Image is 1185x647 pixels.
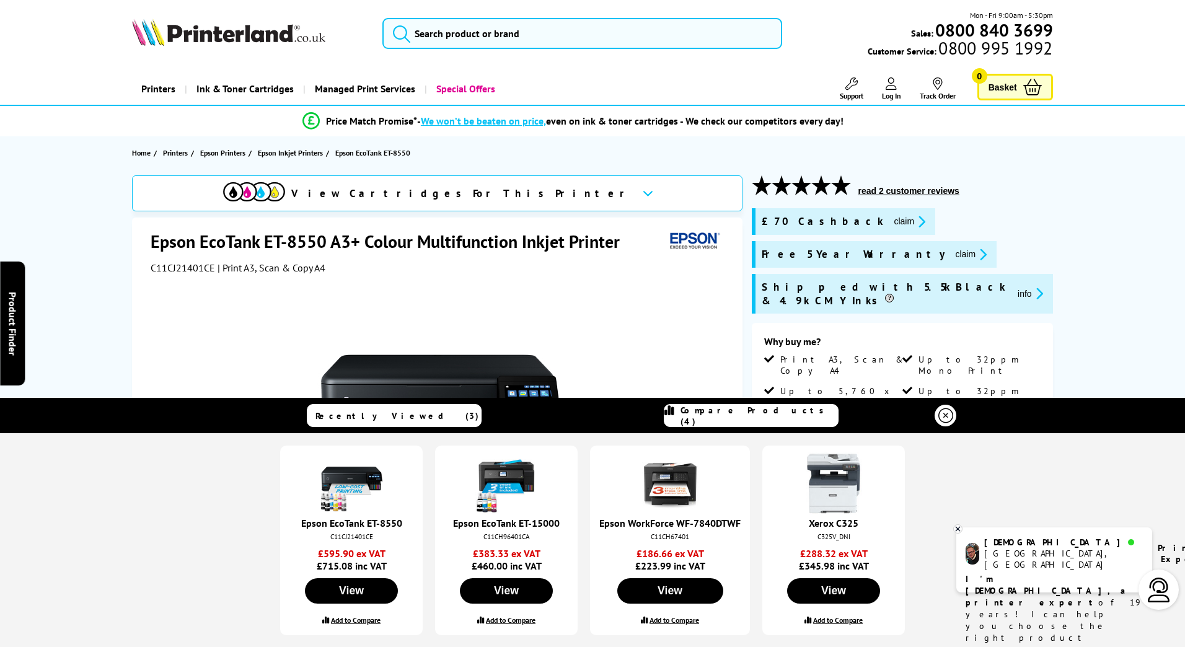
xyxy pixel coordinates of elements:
div: C11CH67401 [602,532,738,541]
span: Sales: [911,27,933,39]
span: Ink & Toner Cartridges [196,73,294,105]
button: View [305,578,398,604]
span: £715.08 inc VAT [289,547,413,572]
span: | Print A3, Scan & Copy A4 [218,262,325,274]
a: Ink & Toner Cartridges [185,73,303,105]
img: cmyk-icon.svg [223,182,285,201]
span: Log In [882,91,901,100]
a: Track Order [920,77,956,100]
a: Home [132,146,154,159]
div: - even on ink & toner cartridges - We check our competitors every day! [417,115,844,127]
span: £223.99 inc VAT [599,547,741,572]
button: read 2 customer reviews [854,185,963,196]
a: 0800 840 3699 [933,24,1053,36]
div: [DEMOGRAPHIC_DATA] [984,537,1142,548]
span: Up to 5,760 x 1,440 dpi Print [780,385,899,408]
img: Epson [665,230,722,253]
div: C11CH96401CA [447,532,565,541]
img: user-headset-light.svg [1147,578,1171,602]
span: £345.98 inc VAT [772,547,896,572]
span: Epson Inkjet Printers [258,146,323,159]
span: View Cartridges For This Printer [291,187,632,200]
span: Compare Products (4) [681,405,838,427]
a: Xerox C325 [809,517,858,529]
span: Mon - Fri 9:00am - 5:30pm [970,9,1053,21]
span: £383.33 ex VAT [444,547,568,560]
a: Epson WorkForce WF-7840DTWF [599,517,741,529]
span: Recently Viewed (3) [315,410,479,421]
img: Printerland Logo [132,19,325,46]
img: Epson EcoTank ET-8550 [317,299,560,542]
span: Support [840,91,863,100]
span: £186.66 ex VAT [599,547,741,560]
span: Print A3, Scan & Copy A4 [780,354,899,376]
span: Product Finder [6,292,19,356]
span: Shipped with 5.5k Black & 4.9k CMY Inks [762,280,1008,307]
img: epson-et-8550-with-ink-small.jpg [320,452,382,514]
a: Printers [163,146,191,159]
span: Customer Service: [868,42,1052,57]
label: Add to Compare [331,615,381,625]
a: Compare Products (4) [664,404,839,427]
a: Printerland Logo [132,19,367,48]
b: 0800 840 3699 [935,19,1053,42]
span: £460.00 inc VAT [444,547,568,572]
div: C11CJ21401CE [293,532,410,541]
a: Support [840,77,863,100]
button: View [460,578,553,604]
img: epson-wf-7840-front-subscription-small.jpg [639,452,701,514]
span: Home [132,146,151,159]
a: Epson EcoTank ET-8550 [301,517,402,529]
span: Epson Printers [200,146,245,159]
span: 0 [972,68,987,84]
span: Printers [163,146,188,159]
div: [GEOGRAPHIC_DATA], [GEOGRAPHIC_DATA] [984,548,1142,570]
label: Add to Compare [650,615,699,625]
span: Price Match Promise* [326,115,417,127]
button: View [617,578,723,604]
img: chris-livechat.png [966,543,979,565]
button: promo-description [951,247,990,262]
a: Log In [882,77,901,100]
img: xerox-c325-front-small.jpg [803,452,865,514]
a: Managed Print Services [303,73,425,105]
div: Why buy me? [764,335,1040,354]
button: promo-description [1014,286,1047,301]
label: Add to Compare [813,615,863,625]
span: £70 Cashback [762,214,884,229]
b: I'm [DEMOGRAPHIC_DATA], a printer expert [966,573,1129,608]
span: Free 5 Year Warranty [762,247,945,262]
p: of 19 years! I can help you choose the right product [966,573,1143,644]
img: epson-et-15000-front-new-small.jpg [475,452,537,514]
span: Epson EcoTank ET-8550 [335,148,410,157]
a: Epson Printers [200,146,249,159]
span: Basket [989,79,1017,95]
a: Recently Viewed (3) [307,404,482,427]
span: 0800 995 1992 [936,42,1052,54]
input: Search product or brand [382,18,782,49]
label: Add to Compare [486,615,535,625]
span: We won’t be beaten on price, [421,115,546,127]
span: Up to 32ppm Mono Print [918,354,1037,376]
a: Printers [132,73,185,105]
span: £288.32 ex VAT [772,547,896,560]
a: Special Offers [425,73,504,105]
a: Epson Inkjet Printers [258,146,326,159]
button: promo-description [890,214,929,229]
div: C325V_DNI [775,532,892,541]
span: Up to 32ppm Colour Print [918,385,1037,408]
a: Basket 0 [977,74,1053,100]
h1: Epson EcoTank ET-8550 A3+ Colour Multifunction Inkjet Printer [151,230,632,253]
li: modal_Promise [103,110,1043,132]
a: Epson EcoTank ET-15000 [453,517,560,529]
button: View [787,578,880,604]
span: £595.90 ex VAT [289,547,413,560]
span: C11CJ21401CE [151,262,215,274]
